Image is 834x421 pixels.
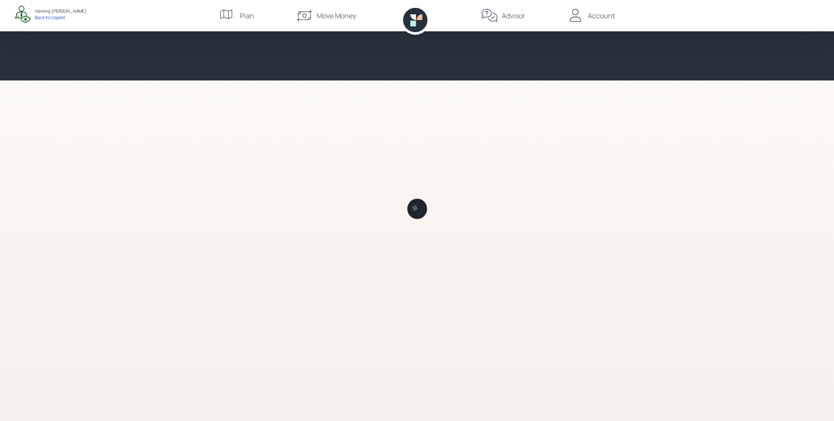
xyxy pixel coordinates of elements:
div: Account [588,10,615,21]
div: Advisor [502,10,525,21]
div: Back to Copilot [35,14,86,20]
img: Retirable loading [407,198,427,219]
div: Viewing: [PERSON_NAME] [35,8,86,14]
div: Plan [240,10,254,21]
div: Move Money [317,10,356,21]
